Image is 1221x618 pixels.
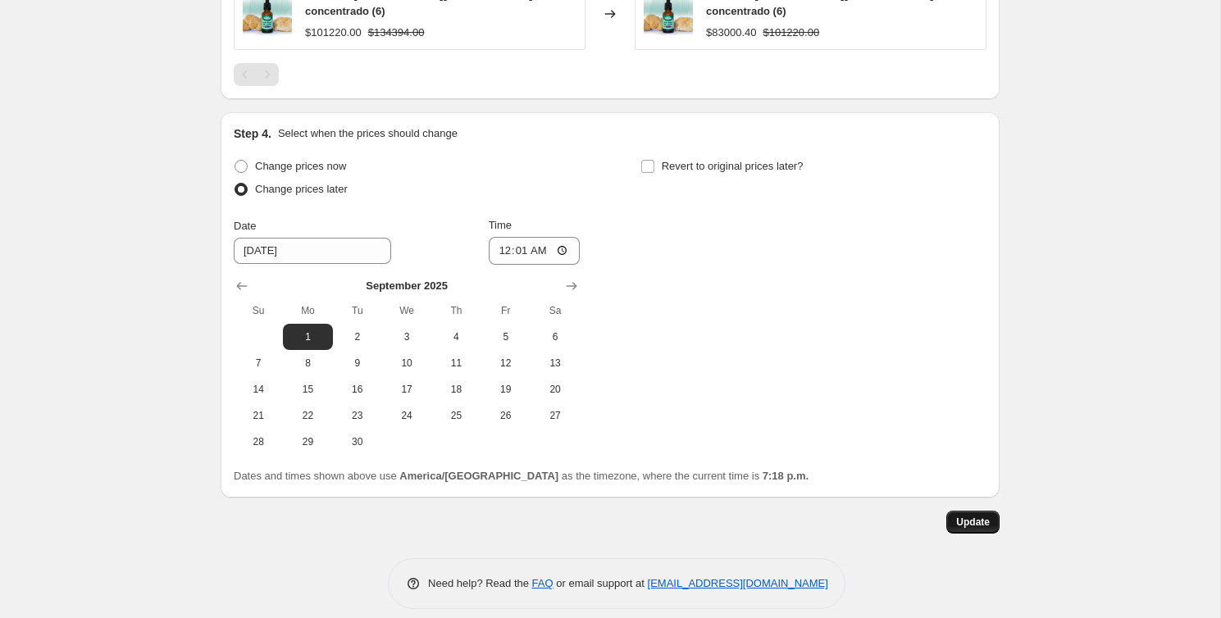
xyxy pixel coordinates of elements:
[438,330,474,343] span: 4
[438,357,474,370] span: 11
[234,220,256,232] span: Date
[431,350,481,376] button: Thursday September 11 2025
[255,160,346,172] span: Change prices now
[389,383,425,396] span: 17
[389,330,425,343] span: 3
[438,383,474,396] span: 18
[946,511,1000,534] button: Update
[532,577,554,589] a: FAQ
[382,402,431,429] button: Wednesday September 24 2025
[956,516,990,529] span: Update
[382,324,431,350] button: Wednesday September 3 2025
[234,429,283,455] button: Sunday September 28 2025
[428,577,532,589] span: Need help? Read the
[339,409,376,422] span: 23
[234,402,283,429] button: Sunday September 21 2025
[382,376,431,402] button: Wednesday September 17 2025
[481,298,531,324] th: Friday
[240,304,276,317] span: Su
[240,409,276,422] span: 21
[531,376,580,402] button: Saturday September 20 2025
[234,63,279,86] nav: Pagination
[531,402,580,429] button: Saturday September 27 2025
[240,357,276,370] span: 7
[531,324,580,350] button: Saturday September 6 2025
[283,324,332,350] button: Monday September 1 2025
[333,429,382,455] button: Tuesday September 30 2025
[230,275,253,298] button: Show previous month, August 2025
[431,298,481,324] th: Thursday
[481,402,531,429] button: Friday September 26 2025
[283,350,332,376] button: Monday September 8 2025
[339,304,376,317] span: Tu
[537,409,573,422] span: 27
[537,383,573,396] span: 20
[537,304,573,317] span: Sa
[283,402,332,429] button: Monday September 22 2025
[339,330,376,343] span: 2
[234,238,391,264] input: 8/31/2025
[234,125,271,142] h2: Step 4.
[339,435,376,448] span: 30
[283,429,332,455] button: Monday September 29 2025
[488,383,524,396] span: 19
[488,304,524,317] span: Fr
[431,376,481,402] button: Thursday September 18 2025
[560,275,583,298] button: Show next month, October 2025
[763,25,819,41] strike: $101220.00
[481,324,531,350] button: Friday September 5 2025
[289,304,326,317] span: Mo
[289,383,326,396] span: 15
[234,376,283,402] button: Sunday September 14 2025
[531,298,580,324] th: Saturday
[339,383,376,396] span: 16
[431,402,481,429] button: Thursday September 25 2025
[382,350,431,376] button: Wednesday September 10 2025
[488,330,524,343] span: 5
[763,470,809,482] b: 7:18 p.m.
[333,298,382,324] th: Tuesday
[481,350,531,376] button: Friday September 12 2025
[489,237,581,265] input: 12:00
[481,376,531,402] button: Friday September 19 2025
[438,409,474,422] span: 25
[489,219,512,231] span: Time
[278,125,458,142] p: Select when the prices should change
[289,435,326,448] span: 29
[531,350,580,376] button: Saturday September 13 2025
[234,298,283,324] th: Sunday
[706,25,756,41] div: $83000.40
[283,376,332,402] button: Monday September 15 2025
[389,357,425,370] span: 10
[234,470,809,482] span: Dates and times shown above use as the timezone, where the current time is
[648,577,828,589] a: [EMAIL_ADDRESS][DOMAIN_NAME]
[537,357,573,370] span: 13
[283,298,332,324] th: Monday
[438,304,474,317] span: Th
[333,324,382,350] button: Tuesday September 2 2025
[240,435,276,448] span: 28
[333,376,382,402] button: Tuesday September 16 2025
[488,357,524,370] span: 12
[255,183,348,195] span: Change prices later
[289,409,326,422] span: 22
[339,357,376,370] span: 9
[537,330,573,343] span: 6
[333,350,382,376] button: Tuesday September 9 2025
[389,304,425,317] span: We
[333,402,382,429] button: Tuesday September 23 2025
[389,409,425,422] span: 24
[289,357,326,370] span: 8
[662,160,804,172] span: Revert to original prices later?
[399,470,558,482] b: America/[GEOGRAPHIC_DATA]
[305,25,362,41] div: $101220.00
[554,577,648,589] span: or email support at
[368,25,425,41] strike: $134394.00
[289,330,326,343] span: 1
[234,350,283,376] button: Sunday September 7 2025
[488,409,524,422] span: 26
[240,383,276,396] span: 14
[382,298,431,324] th: Wednesday
[431,324,481,350] button: Thursday September 4 2025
